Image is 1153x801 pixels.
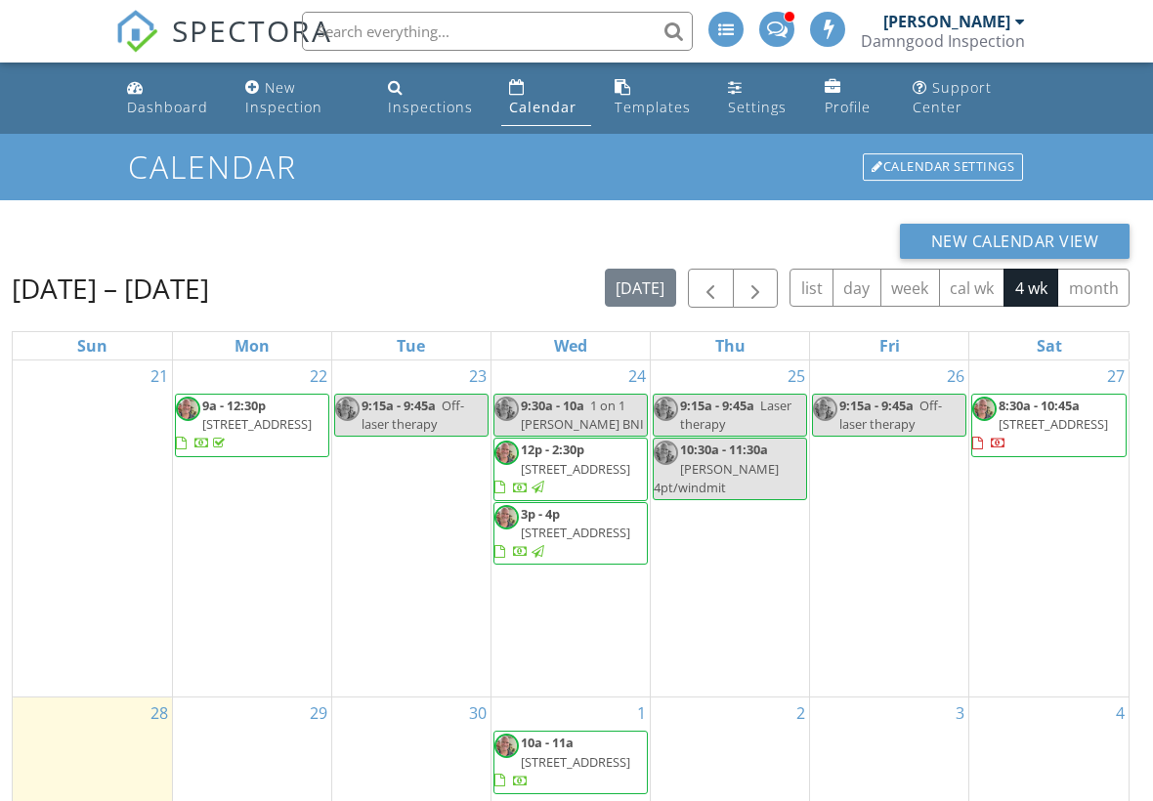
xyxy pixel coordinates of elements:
[12,269,209,308] h2: [DATE] – [DATE]
[202,415,312,433] span: [STREET_ADDRESS]
[825,98,871,116] div: Profile
[680,441,768,458] span: 10:30a - 11:30a
[999,397,1080,414] span: 8:30a - 10:45a
[388,98,473,116] div: Inspections
[335,397,360,421] img: 9acedd8faef746c98d511973f1159f0a.jpeg
[521,397,644,433] span: 1 on 1 [PERSON_NAME] BNI
[521,505,560,523] span: 3p - 4p
[73,332,111,359] a: Sunday
[861,31,1025,51] div: Damngood Inspection
[494,397,519,421] img: 9acedd8faef746c98d511973f1159f0a.jpeg
[501,70,591,126] a: Calendar
[509,98,576,116] div: Calendar
[711,332,749,359] a: Thursday
[231,332,274,359] a: Monday
[128,149,1025,184] h1: Calendar
[733,269,779,309] button: Next
[115,26,332,67] a: SPECTORA
[913,78,992,116] div: Support Center
[237,70,365,126] a: New Inspection
[875,332,904,359] a: Friday
[607,70,705,126] a: Templates
[176,397,312,451] a: 9a - 12:30p [STREET_ADDRESS]
[943,360,968,392] a: Go to September 26, 2025
[302,12,693,51] input: Search everything...
[494,441,630,495] a: 12p - 2:30p [STREET_ADDRESS]
[1057,269,1130,307] button: month
[817,70,889,126] a: Company Profile
[792,697,809,729] a: Go to October 2, 2025
[790,269,833,307] button: list
[493,502,648,566] a: 3p - 4p [STREET_ADDRESS]
[1112,697,1129,729] a: Go to October 4, 2025
[939,269,1005,307] button: cal wk
[176,397,200,421] img: 9acedd8faef746c98d511973f1159f0a.jpeg
[362,397,464,433] span: Off- laser therapy
[654,460,779,496] span: [PERSON_NAME] 4pt/windmit
[127,98,208,116] div: Dashboard
[952,697,968,729] a: Go to October 3, 2025
[680,397,791,433] span: Laser therapy
[521,460,630,478] span: [STREET_ADDRESS]
[900,224,1131,259] button: New Calendar View
[1103,360,1129,392] a: Go to September 27, 2025
[784,360,809,392] a: Go to September 25, 2025
[720,70,801,126] a: Settings
[493,438,648,501] a: 12p - 2:30p [STREET_ADDRESS]
[969,360,1129,697] td: Go to September 27, 2025
[861,151,1025,183] a: Calendar Settings
[615,98,691,116] div: Templates
[863,153,1023,181] div: Calendar Settings
[494,505,519,529] img: 9acedd8faef746c98d511973f1159f0a.jpeg
[465,697,491,729] a: Go to September 30, 2025
[624,360,650,392] a: Go to September 24, 2025
[306,697,331,729] a: Go to September 29, 2025
[493,731,648,794] a: 10a - 11a [STREET_ADDRESS]
[147,697,172,729] a: Go to September 28, 2025
[362,397,436,414] span: 9:15a - 9:45a
[839,397,942,433] span: Off- laser therapy
[651,360,810,697] td: Go to September 25, 2025
[633,697,650,729] a: Go to October 1, 2025
[999,415,1108,433] span: [STREET_ADDRESS]
[813,397,837,421] img: 9acedd8faef746c98d511973f1159f0a.jpeg
[1033,332,1066,359] a: Saturday
[972,397,997,421] img: 9acedd8faef746c98d511973f1159f0a.jpeg
[393,332,429,359] a: Tuesday
[521,397,584,414] span: 9:30a - 10a
[883,12,1010,31] div: [PERSON_NAME]
[880,269,940,307] button: week
[115,10,158,53] img: The Best Home Inspection Software - Spectora
[521,524,630,541] span: [STREET_ADDRESS]
[605,269,676,307] button: [DATE]
[331,360,491,697] td: Go to September 23, 2025
[172,360,331,697] td: Go to September 22, 2025
[905,70,1034,126] a: Support Center
[521,753,630,771] span: [STREET_ADDRESS]
[202,397,266,414] span: 9a - 12:30p
[1004,269,1058,307] button: 4 wk
[521,734,574,751] span: 10a - 11a
[494,441,519,465] img: 9acedd8faef746c98d511973f1159f0a.jpeg
[839,397,914,414] span: 9:15a - 9:45a
[245,78,322,116] div: New Inspection
[521,441,584,458] span: 12p - 2:30p
[306,360,331,392] a: Go to September 22, 2025
[654,397,678,421] img: 9acedd8faef746c98d511973f1159f0a.jpeg
[972,397,1108,451] a: 8:30a - 10:45a [STREET_ADDRESS]
[494,734,630,788] a: 10a - 11a [STREET_ADDRESS]
[172,10,332,51] span: SPECTORA
[494,505,630,560] a: 3p - 4p [STREET_ADDRESS]
[688,269,734,309] button: Previous
[680,397,754,414] span: 9:15a - 9:45a
[654,441,678,465] img: 9acedd8faef746c98d511973f1159f0a.jpeg
[494,734,519,758] img: 9acedd8faef746c98d511973f1159f0a.jpeg
[175,394,329,457] a: 9a - 12:30p [STREET_ADDRESS]
[147,360,172,392] a: Go to September 21, 2025
[971,394,1127,457] a: 8:30a - 10:45a [STREET_ADDRESS]
[833,269,881,307] button: day
[380,70,485,126] a: Inspections
[465,360,491,392] a: Go to September 23, 2025
[550,332,591,359] a: Wednesday
[728,98,787,116] div: Settings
